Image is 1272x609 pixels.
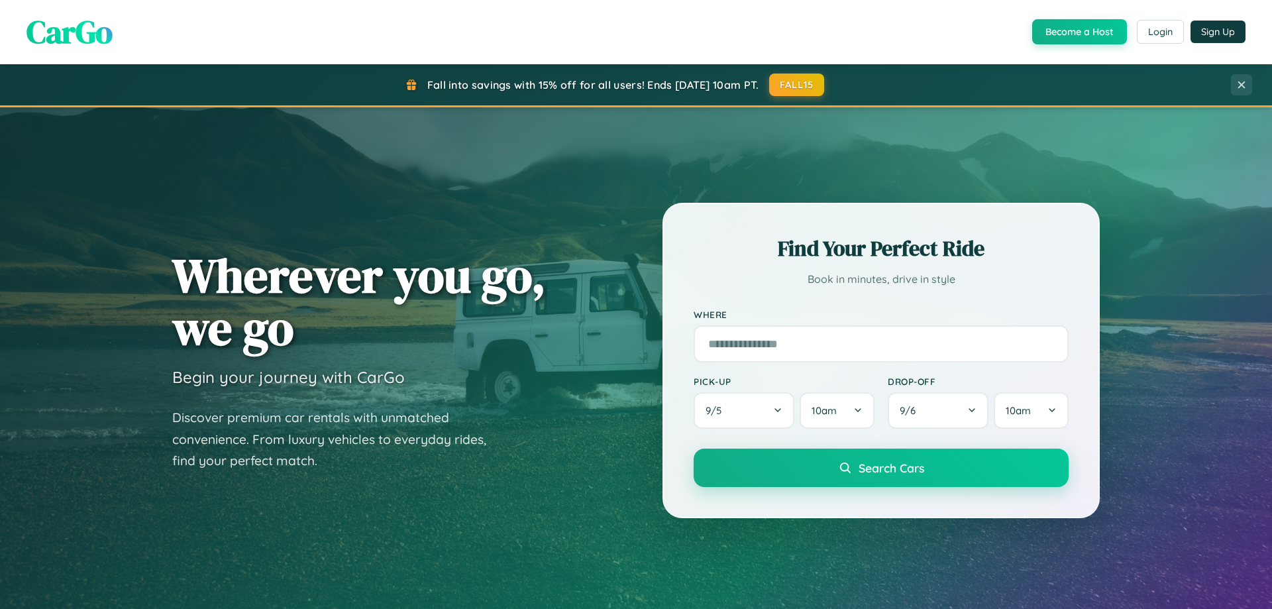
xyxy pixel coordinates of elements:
[172,249,546,354] h1: Wherever you go, we go
[706,404,728,417] span: 9 / 5
[800,392,874,429] button: 10am
[694,392,794,429] button: 9/5
[427,78,759,91] span: Fall into savings with 15% off for all users! Ends [DATE] 10am PT.
[694,234,1069,263] h2: Find Your Perfect Ride
[900,404,922,417] span: 9 / 6
[694,309,1069,320] label: Where
[1032,19,1127,44] button: Become a Host
[26,10,113,54] span: CarGo
[694,270,1069,289] p: Book in minutes, drive in style
[994,392,1069,429] button: 10am
[1137,20,1184,44] button: Login
[812,404,837,417] span: 10am
[888,376,1069,387] label: Drop-off
[694,449,1069,487] button: Search Cars
[172,367,405,387] h3: Begin your journey with CarGo
[1191,21,1245,43] button: Sign Up
[888,392,988,429] button: 9/6
[1006,404,1031,417] span: 10am
[769,74,825,96] button: FALL15
[859,461,924,475] span: Search Cars
[694,376,874,387] label: Pick-up
[172,407,503,472] p: Discover premium car rentals with unmatched convenience. From luxury vehicles to everyday rides, ...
